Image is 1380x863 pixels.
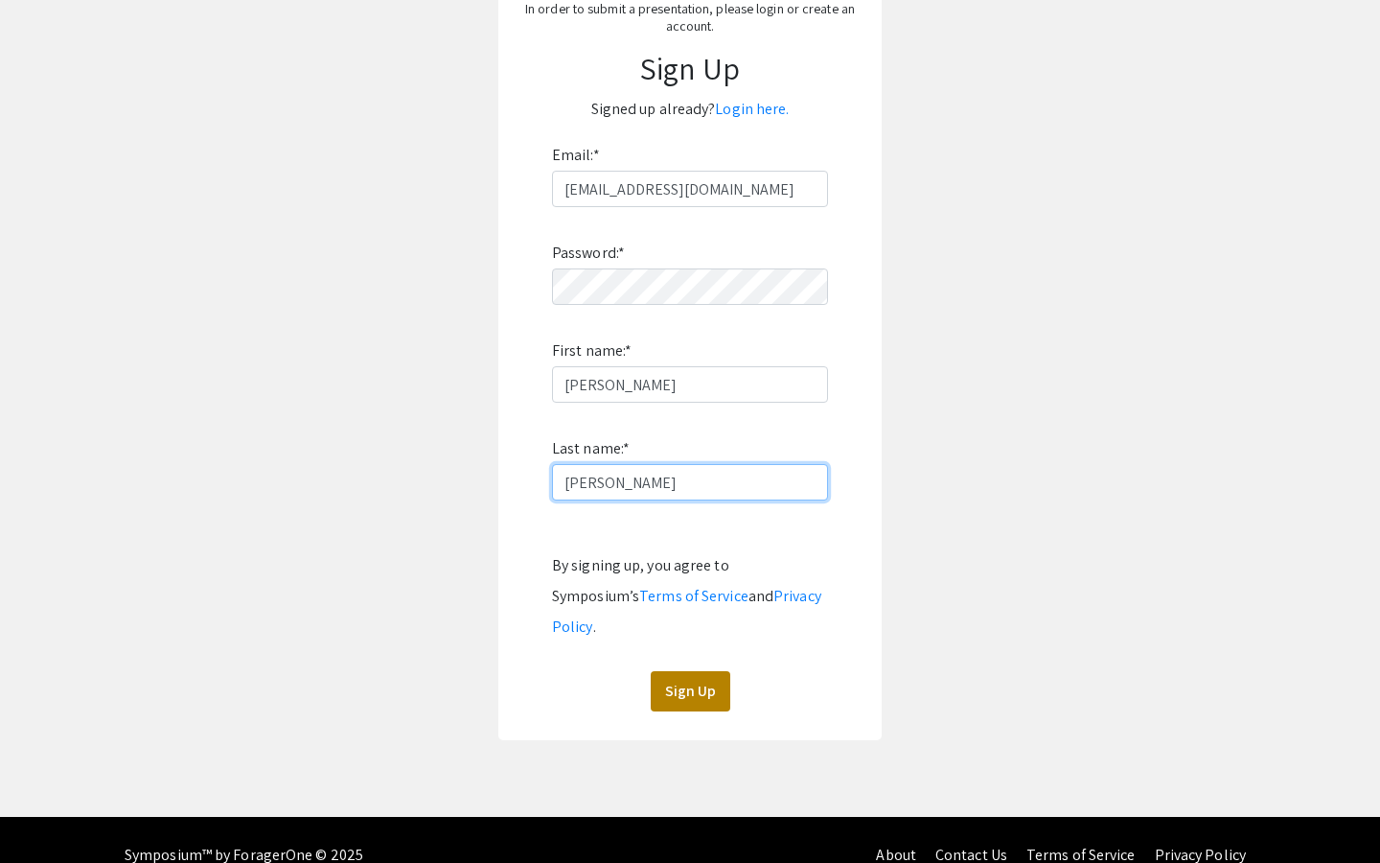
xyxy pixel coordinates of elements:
button: Sign Up [651,671,730,711]
label: Last name: [552,433,630,464]
iframe: Chat [14,777,81,849]
div: By signing up, you agree to Symposium’s and . [552,550,828,642]
a: Terms of Service [639,586,748,606]
p: Signed up already? [517,94,862,125]
a: Privacy Policy [552,586,821,637]
label: First name: [552,336,632,366]
a: Login here. [715,99,789,119]
label: Password: [552,238,625,268]
label: Email: [552,140,600,171]
h1: Sign Up [517,50,862,86]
